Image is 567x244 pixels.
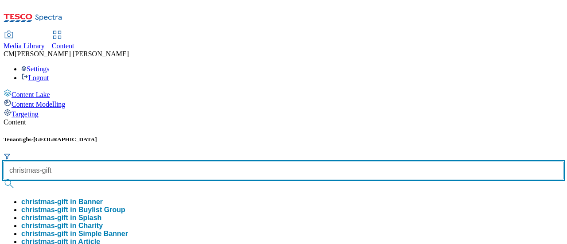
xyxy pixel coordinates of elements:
[4,50,15,58] span: CM
[4,136,563,143] h5: Tenant:
[52,31,74,50] a: Content
[21,206,125,214] div: christmas-gift in
[4,108,563,118] a: Targeting
[21,222,103,230] button: christmas-gift in Charity
[4,99,563,108] a: Content Modelling
[4,42,45,50] span: Media Library
[23,136,97,143] span: ghs-[GEOGRAPHIC_DATA]
[12,91,50,98] span: Content Lake
[21,230,128,238] button: christmas-gift in Simple Banner
[21,74,49,81] a: Logout
[21,206,125,214] button: christmas-gift in Buylist Group
[78,206,125,213] span: Buylist Group
[21,198,103,206] button: christmas-gift in Banner
[4,89,563,99] a: Content Lake
[12,110,39,118] span: Targeting
[21,214,101,222] button: christmas-gift in Splash
[52,42,74,50] span: Content
[4,162,563,179] input: Search
[15,50,129,58] span: [PERSON_NAME] [PERSON_NAME]
[4,153,11,160] svg: Search Filters
[4,118,563,126] div: Content
[12,101,65,108] span: Content Modelling
[21,65,50,73] a: Settings
[4,31,45,50] a: Media Library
